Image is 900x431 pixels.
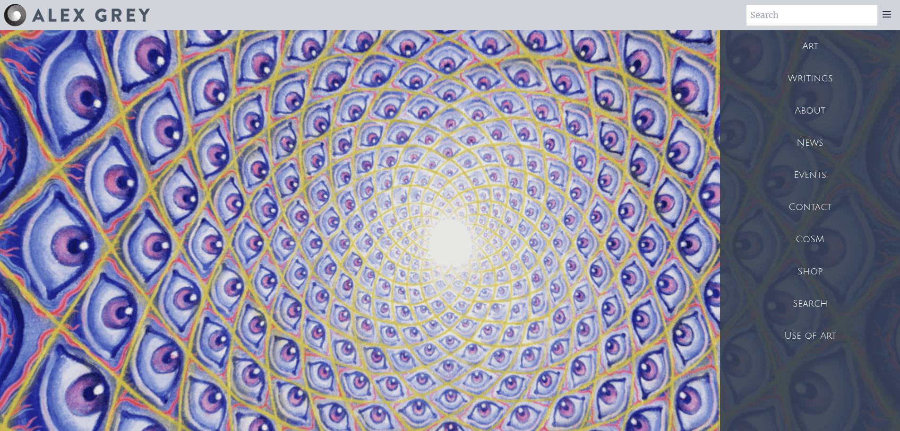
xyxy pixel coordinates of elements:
a: Use of Art [720,320,900,352]
a: Shop [720,255,900,288]
a: Contact [720,191,900,223]
a: CoSM [720,223,900,255]
a: Writings [720,62,900,95]
a: Search [720,288,900,320]
a: About [720,95,900,127]
input: Search [746,5,877,26]
a: Art [720,30,900,62]
a: News [720,127,900,159]
a: Events [720,159,900,191]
